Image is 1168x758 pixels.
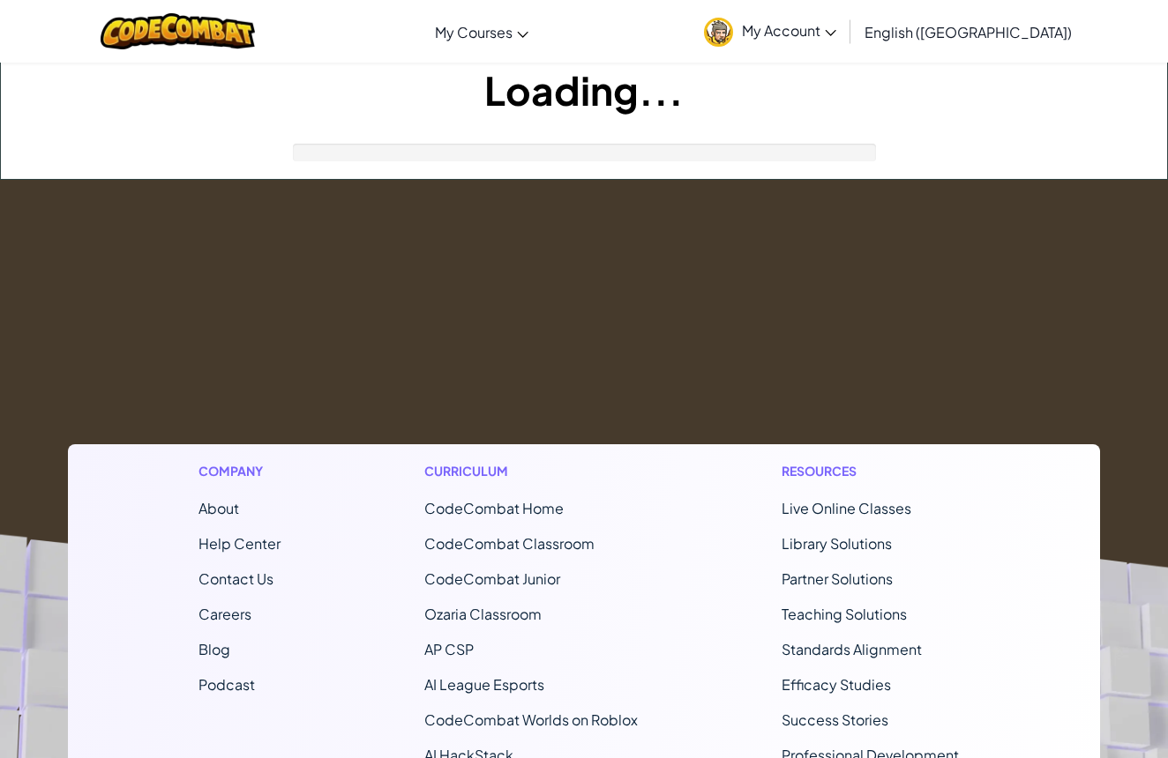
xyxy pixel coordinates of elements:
a: Podcast [198,675,255,694]
a: Library Solutions [782,534,892,553]
a: Careers [198,605,251,623]
a: Blog [198,640,230,658]
a: AP CSP [424,640,474,658]
span: Contact Us [198,569,273,588]
a: Success Stories [782,710,888,729]
h1: Curriculum [424,462,638,480]
h1: Company [198,462,281,480]
a: Ozaria Classroom [424,605,542,623]
a: About [198,499,239,517]
span: English ([GEOGRAPHIC_DATA]) [865,23,1072,41]
span: My Account [742,21,836,40]
a: CodeCombat Classroom [424,534,595,553]
a: Efficacy Studies [782,675,891,694]
h1: Loading... [1,63,1167,117]
a: My Account [695,4,845,59]
a: Live Online Classes [782,499,911,517]
a: My Courses [426,8,537,56]
a: Help Center [198,534,281,553]
a: CodeCombat Worlds on Roblox [424,710,638,729]
a: Standards Alignment [782,640,922,658]
a: English ([GEOGRAPHIC_DATA]) [856,8,1081,56]
img: CodeCombat logo [101,13,255,49]
a: Teaching Solutions [782,605,907,623]
span: My Courses [435,23,513,41]
a: AI League Esports [424,675,544,694]
a: Partner Solutions [782,569,893,588]
h1: Resources [782,462,970,480]
span: CodeCombat Home [424,499,564,517]
img: avatar [704,18,733,47]
a: CodeCombat Junior [424,569,560,588]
